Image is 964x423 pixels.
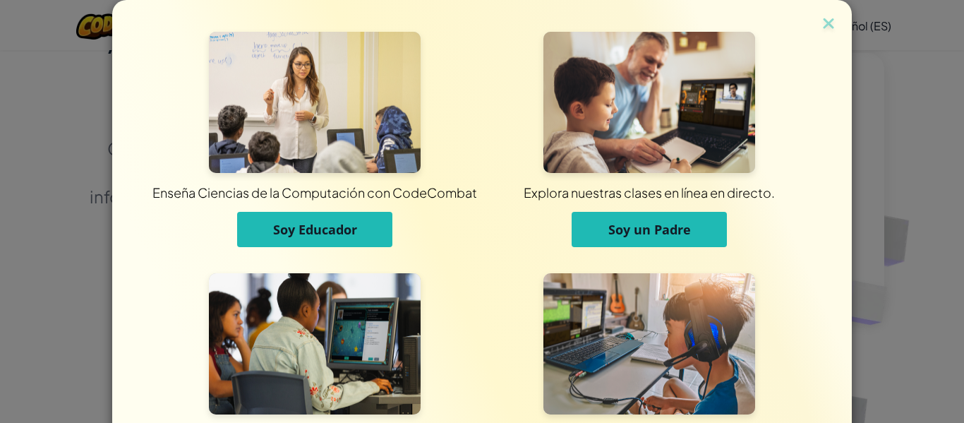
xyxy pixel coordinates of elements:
img: Para Padres [543,32,755,173]
button: Soy un Padre [572,212,727,247]
span: Soy Educador [273,221,357,238]
img: Para Individuos [543,273,755,415]
span: Soy un Padre [608,221,691,238]
img: Para Educadores [209,32,421,173]
img: close icon [819,14,838,35]
img: Para Estudiantes [209,273,421,415]
button: Soy Educador [237,212,392,247]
